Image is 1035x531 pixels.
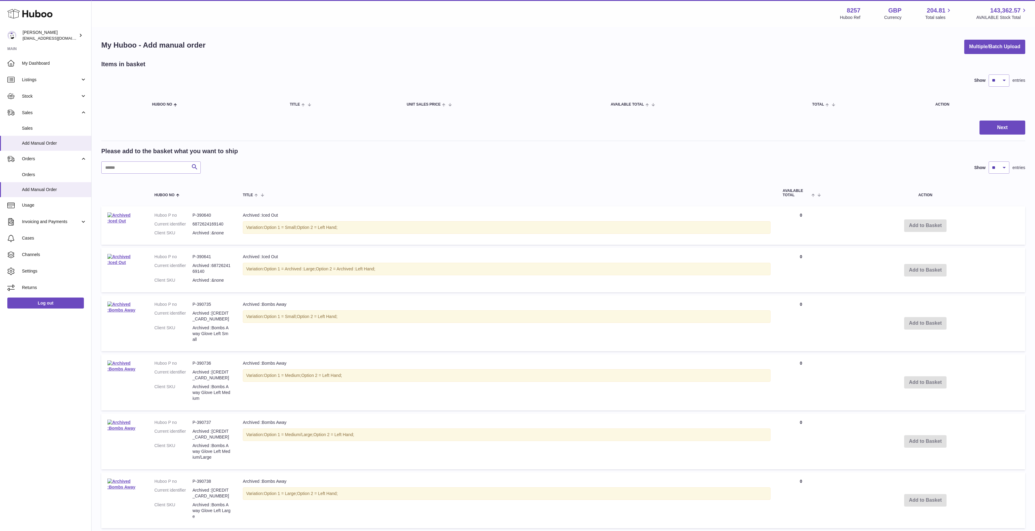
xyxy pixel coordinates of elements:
span: Option 2 = Archived :Left Hand; [316,266,375,271]
td: 0 [777,414,825,469]
span: Option 2 = Left Hand; [297,314,337,319]
span: Option 1 = Small; [264,314,297,319]
div: Huboo Ref [840,15,861,20]
h2: Items in basket [101,60,146,68]
span: Title [290,103,300,107]
dd: Archived :Bombs Away Glove Left Medium [192,384,231,401]
dt: Huboo P no [154,212,192,218]
dt: Huboo P no [154,479,192,484]
span: Option 1 = Medium; [264,373,301,378]
span: Total sales [925,15,952,20]
span: Returns [22,285,87,291]
span: Add Manual Order [22,187,87,193]
div: [PERSON_NAME] [23,30,77,41]
span: My Dashboard [22,60,87,66]
dd: Archived :Bombs Away Glove Left Large [192,502,231,519]
td: Archived :Iced Out [237,206,777,245]
td: Archived :Bombs Away [237,472,777,528]
dt: Current identifier [154,369,192,381]
div: Variation: [243,221,771,234]
img: Archived :Bombs Away [107,302,138,313]
td: 0 [777,472,825,528]
span: Option 1 = Archived :Large; [264,266,316,271]
dt: Current identifier [154,221,192,227]
span: 143,362.57 [990,6,1021,15]
h1: My Huboo - Add manual order [101,40,206,50]
span: Add Manual Order [22,140,87,146]
a: 143,362.57 AVAILABLE Stock Total [976,6,1028,20]
strong: GBP [888,6,901,15]
img: Archived :Bombs Away [107,360,138,372]
dd: P-390640 [192,212,231,218]
img: Archived :Bombs Away [107,479,138,490]
span: AVAILABLE Total [783,189,810,197]
button: Multiple/Batch Upload [964,40,1025,54]
dt: Client SKU [154,277,192,283]
span: Orders [22,172,87,178]
td: 0 [777,206,825,245]
dd: Archived :[CREDIT_CARD_NUMBER] [192,369,231,381]
span: Option 2 = Left Hand; [297,491,338,496]
span: Sales [22,125,87,131]
dd: 6872624169140 [192,221,231,227]
td: Archived :Iced Out [237,248,777,292]
dd: Archived :Bombs Away Glove Left Medium/Large [192,443,231,460]
td: 0 [777,248,825,292]
button: Next [979,121,1025,135]
span: entries [1012,78,1025,83]
span: Option 1 = Medium/Large; [264,432,313,437]
span: Usage [22,202,87,208]
td: Archived :Bombs Away [237,295,777,351]
img: don@skinsgolf.com [7,31,16,40]
span: entries [1012,165,1025,171]
dd: P-390736 [192,360,231,366]
dt: Huboo P no [154,420,192,425]
span: Total [812,103,824,107]
span: Option 2 = Left Hand; [297,225,337,230]
img: Archived :Iced Out [107,254,138,265]
span: Huboo no [152,103,172,107]
span: Invoicing and Payments [22,219,80,225]
div: Action [935,103,1019,107]
a: Log out [7,298,84,309]
dt: Client SKU [154,502,192,519]
dt: Client SKU [154,230,192,236]
div: Currency [884,15,902,20]
dt: Current identifier [154,263,192,274]
td: 0 [777,295,825,351]
td: 0 [777,354,825,410]
span: Unit Sales Price [407,103,440,107]
div: Variation: [243,263,771,275]
dd: Archived :6872624169140 [192,263,231,274]
dt: Huboo P no [154,302,192,307]
span: Channels [22,252,87,258]
div: Variation: [243,428,771,441]
label: Show [974,165,986,171]
h2: Please add to the basket what you want to ship [101,147,238,155]
span: Settings [22,268,87,274]
span: [EMAIL_ADDRESS][DOMAIN_NAME] [23,36,90,41]
a: 204.81 Total sales [925,6,952,20]
span: AVAILABLE Stock Total [976,15,1028,20]
strong: 8257 [847,6,861,15]
dd: P-390641 [192,254,231,260]
div: Variation: [243,487,771,500]
span: Stock [22,93,80,99]
dt: Client SKU [154,384,192,401]
th: Action [825,183,1025,203]
dt: Huboo P no [154,360,192,366]
span: Orders [22,156,80,162]
dd: Archived :[CREDIT_CARD_NUMBER] [192,310,231,322]
dt: Client SKU [154,443,192,460]
dd: Archived :[CREDIT_CARD_NUMBER] [192,487,231,499]
dd: Archived :Bombs Away Glove Left Small [192,325,231,342]
span: Option 1 = Small; [264,225,297,230]
dt: Current identifier [154,428,192,440]
span: Sales [22,110,80,116]
dt: Current identifier [154,310,192,322]
dt: Client SKU [154,325,192,342]
dd: P-390737 [192,420,231,425]
dt: Huboo P no [154,254,192,260]
span: Option 2 = Left Hand; [301,373,342,378]
div: Variation: [243,369,771,382]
